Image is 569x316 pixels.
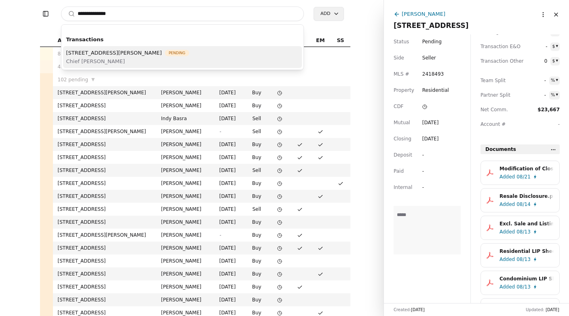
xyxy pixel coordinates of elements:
span: Pending [165,50,189,56]
span: 08/13 [516,255,531,263]
td: [DATE] [215,190,244,203]
span: [DATE] [546,308,559,312]
div: - [422,167,437,175]
span: SS [337,36,344,45]
div: Suggestions [61,31,304,70]
td: Buy [244,229,270,242]
span: Partner Split [480,91,517,99]
button: Residential LIP Sheet.pdfAdded08/13 [480,243,560,267]
div: - [422,151,437,159]
td: Buy [244,99,270,112]
button: % [549,76,560,85]
span: Mutual [394,119,410,127]
td: Sell [244,203,270,216]
td: [DATE] [215,112,244,125]
span: Closing [394,135,411,143]
span: 08/14 [516,200,531,208]
div: PSA - [PERSON_NAME] - [DATE].pdf [499,302,554,310]
span: CDF [394,102,404,110]
td: [DATE] [215,86,244,99]
td: [PERSON_NAME] [156,99,215,112]
td: [PERSON_NAME] [156,254,215,267]
td: [STREET_ADDRESS][PERSON_NAME] [53,229,156,242]
span: 102 pending [58,76,89,84]
td: [DATE] [215,99,244,112]
div: 4882 offer [58,63,152,71]
span: Seller [422,54,436,62]
td: Buy [244,242,270,254]
td: [STREET_ADDRESS][PERSON_NAME] [53,125,156,138]
div: Modification of Closing Date - [STREET_ADDRESS]pdf [499,165,554,173]
td: [STREET_ADDRESS] [53,177,156,190]
td: [STREET_ADDRESS] [53,203,156,216]
span: Status [394,38,409,46]
div: - [422,183,437,191]
td: [PERSON_NAME] [156,164,215,177]
span: - [558,121,560,127]
td: [STREET_ADDRESS] [53,190,156,203]
span: Transaction E&O [480,42,517,51]
button: Modification of Closing Date - [STREET_ADDRESS]pdfAdded08/21 [480,161,560,185]
span: Net Comm. [480,106,517,114]
td: [PERSON_NAME] [156,86,215,99]
button: % [549,91,560,99]
td: [DATE] [215,177,244,190]
td: [STREET_ADDRESS] [53,112,156,125]
span: 08/13 [516,283,531,291]
td: Buy [244,86,270,99]
td: [STREET_ADDRESS] [53,138,156,151]
span: Documents [485,145,516,153]
button: $ [550,42,560,51]
span: - [533,42,547,51]
span: MLS # [394,70,409,78]
div: Condominium LIP Sheet.pdf [499,275,554,283]
td: Sell [244,112,270,125]
td: Indy Basra [156,112,215,125]
td: [STREET_ADDRESS] [53,254,156,267]
span: - [531,76,546,85]
td: Sell [244,125,270,138]
span: Added [499,228,515,236]
span: Residential [422,86,449,94]
span: Paid [394,167,404,175]
span: - [531,91,546,99]
td: [DATE] [215,254,244,267]
td: Buy [244,267,270,280]
td: [STREET_ADDRESS] [53,267,156,280]
button: Excl. Sale and Listing Agreement.pdfAdded08/13 [480,216,560,240]
span: 0 [533,57,547,65]
span: Added [499,200,515,208]
td: Buy [244,151,270,164]
span: 08/21 [516,173,531,181]
td: Buy [244,293,270,306]
span: Side [394,54,404,62]
span: Address [58,36,82,45]
td: [DATE] [215,203,244,216]
div: Transactions [63,33,302,46]
td: [STREET_ADDRESS] [53,151,156,164]
span: Chief [PERSON_NAME] [66,57,189,66]
div: [DATE] [422,135,439,143]
td: [PERSON_NAME] [156,138,215,151]
span: - [219,129,221,134]
span: Pending [422,38,442,46]
span: 08/13 [516,228,531,236]
span: - [219,232,221,238]
td: [STREET_ADDRESS] [53,280,156,293]
div: Updated: [526,307,559,313]
span: EM [316,36,325,45]
td: [PERSON_NAME] [156,267,215,280]
td: [STREET_ADDRESS] [53,293,156,306]
div: ▾ [556,57,558,64]
td: [PERSON_NAME] [156,203,215,216]
span: Property [394,86,414,94]
td: Buy [244,138,270,151]
td: [DATE] [215,151,244,164]
span: Account # [480,120,517,128]
td: Buy [244,190,270,203]
td: Buy [244,280,270,293]
td: [STREET_ADDRESS] [53,216,156,229]
td: Buy [244,216,270,229]
td: [PERSON_NAME] [156,190,215,203]
span: Added [499,173,515,181]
